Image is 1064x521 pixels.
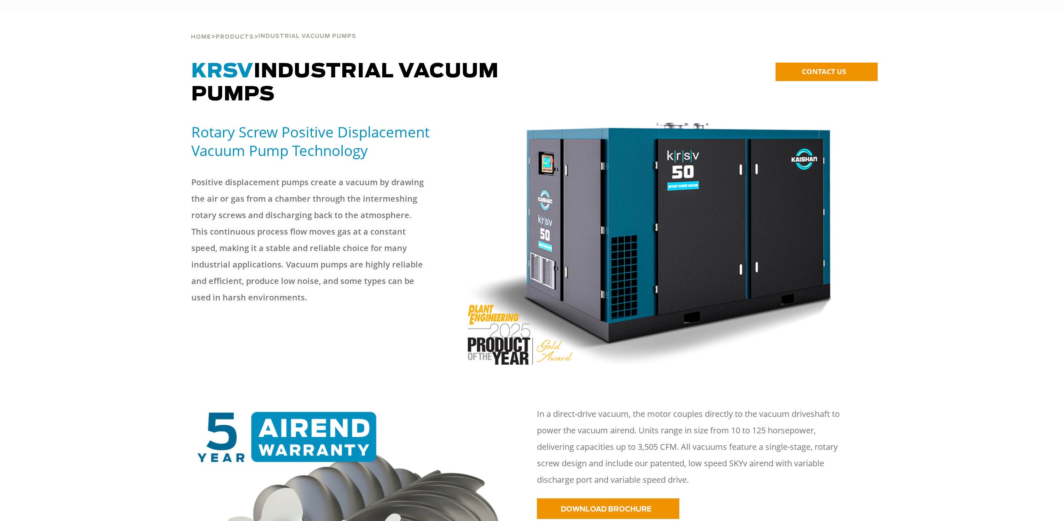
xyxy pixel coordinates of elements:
span: Industrial Vacuum Pumps [191,62,499,105]
h5: Rotary Screw Positive Displacement Vacuum Pump Technology [191,123,458,160]
a: Home [191,33,211,40]
p: In a direct-drive vacuum, the motor couples directly to the vacuum driveshaft to power the vacuum... [537,406,845,488]
span: CONTACT US [802,67,846,76]
span: Industrial Vacuum Pumps [258,34,356,39]
span: KRSV [191,62,253,81]
span: Products [216,35,254,40]
a: CONTACT US [776,63,878,81]
p: Positive displacement pumps create a vacuum by drawing the air or gas from a chamber through the ... [191,174,430,306]
span: Home [191,35,211,40]
a: DOWNLOAD BROCHURE [537,498,679,519]
span: DOWNLOAD BROCHURE [561,506,651,513]
a: Products [216,33,254,40]
div: > > [191,12,356,44]
img: POY-KRSV [468,123,832,365]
